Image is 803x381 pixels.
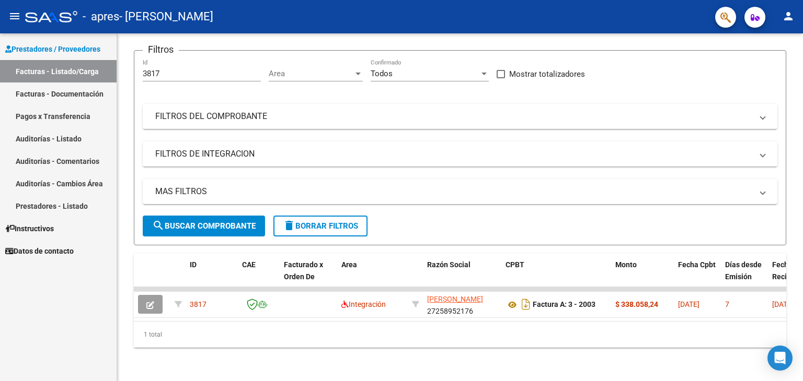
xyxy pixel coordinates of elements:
div: 1 total [134,322,786,348]
strong: Factura A: 3 - 2003 [533,301,595,309]
datatable-header-cell: Razón Social [423,254,501,300]
mat-icon: search [152,219,165,232]
h3: Filtros [143,42,179,57]
mat-expansion-panel-header: FILTROS DE INTEGRACION [143,141,777,166]
span: [PERSON_NAME] [427,295,483,303]
span: Buscar Comprobante [152,221,256,231]
span: Instructivos [5,223,54,234]
mat-icon: person [782,10,795,22]
span: Fecha Recibido [772,260,801,281]
span: Area [341,260,357,269]
mat-expansion-panel-header: MAS FILTROS [143,179,777,204]
mat-panel-title: MAS FILTROS [155,186,752,197]
strong: $ 338.058,24 [615,300,658,308]
span: [DATE] [772,300,794,308]
span: [DATE] [678,300,699,308]
datatable-header-cell: Fecha Cpbt [674,254,721,300]
span: Area [269,69,353,78]
mat-expansion-panel-header: FILTROS DEL COMPROBANTE [143,104,777,129]
span: CPBT [506,260,524,269]
div: 27258952176 [427,293,497,315]
button: Buscar Comprobante [143,216,265,236]
datatable-header-cell: Monto [611,254,674,300]
span: Días desde Emisión [725,260,762,281]
span: Borrar Filtros [283,221,358,231]
span: - [PERSON_NAME] [119,5,213,28]
span: Monto [615,260,637,269]
datatable-header-cell: Area [337,254,408,300]
span: CAE [242,260,256,269]
datatable-header-cell: CPBT [501,254,611,300]
button: Borrar Filtros [273,216,368,236]
span: Todos [371,69,393,78]
div: Open Intercom Messenger [767,346,793,371]
span: Fecha Cpbt [678,260,716,269]
mat-panel-title: FILTROS DE INTEGRACION [155,148,752,160]
span: 7 [725,300,729,308]
datatable-header-cell: Facturado x Orden De [280,254,337,300]
span: Datos de contacto [5,245,74,257]
mat-panel-title: FILTROS DEL COMPROBANTE [155,111,752,122]
mat-icon: delete [283,219,295,232]
datatable-header-cell: Días desde Emisión [721,254,768,300]
span: Facturado x Orden De [284,260,323,281]
span: Prestadores / Proveedores [5,43,100,55]
span: Mostrar totalizadores [509,68,585,80]
span: Integración [341,300,386,308]
span: Razón Social [427,260,471,269]
span: - apres [83,5,119,28]
datatable-header-cell: ID [186,254,238,300]
i: Descargar documento [519,296,533,313]
span: 3817 [190,300,207,308]
mat-icon: menu [8,10,21,22]
span: ID [190,260,197,269]
datatable-header-cell: CAE [238,254,280,300]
